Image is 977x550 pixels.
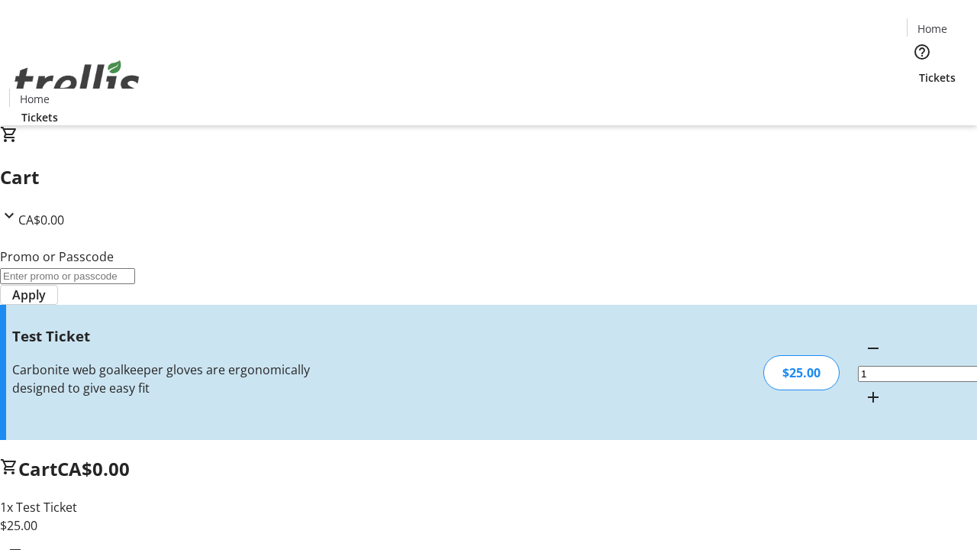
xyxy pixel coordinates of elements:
[20,91,50,107] span: Home
[9,44,145,120] img: Orient E2E Organization nWDaEk39cF's Logo
[10,91,59,107] a: Home
[9,109,70,125] a: Tickets
[907,37,937,67] button: Help
[907,86,937,116] button: Cart
[18,212,64,228] span: CA$0.00
[12,361,346,397] div: Carbonite web goalkeeper gloves are ergonomically designed to give easy fit
[12,325,346,347] h3: Test Ticket
[858,382,888,412] button: Increment by one
[917,21,947,37] span: Home
[919,70,956,86] span: Tickets
[763,355,840,390] div: $25.00
[907,70,968,86] a: Tickets
[21,109,58,125] span: Tickets
[12,286,46,304] span: Apply
[57,456,130,481] span: CA$0.00
[858,333,888,364] button: Decrement by one
[908,21,956,37] a: Home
